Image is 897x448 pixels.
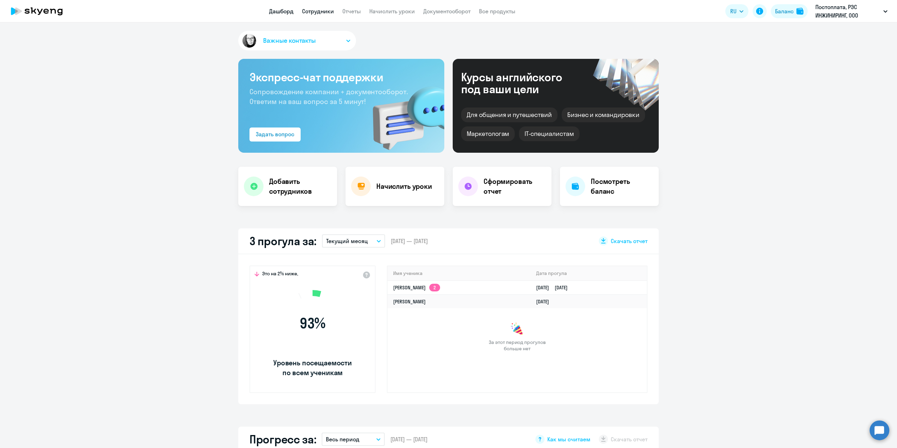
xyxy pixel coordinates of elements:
span: Сопровождение компании + документооборот. Ответим на ваш вопрос за 5 минут! [249,87,408,106]
button: Важные контакты [238,31,356,50]
span: RU [730,7,737,15]
button: RU [725,4,748,18]
h4: Добавить сотрудников [269,177,331,196]
a: Начислить уроки [369,8,415,15]
div: IT-специалистам [519,126,579,141]
p: Текущий месяц [326,237,368,245]
a: [PERSON_NAME] [393,298,426,305]
div: Для общения и путешествий [461,108,557,122]
th: Имя ученика [388,266,530,281]
th: Дата прогула [530,266,647,281]
a: Дашборд [269,8,294,15]
span: [DATE] — [DATE] [390,435,427,443]
span: Это на 2% ниже, [262,270,298,279]
h2: 3 прогула за: [249,234,316,248]
app-skyeng-badge: 2 [429,284,440,291]
h4: Начислить уроки [376,181,432,191]
a: [DATE] [536,298,555,305]
div: Задать вопрос [256,130,294,138]
div: Маркетологам [461,126,515,141]
button: Весь период [322,433,385,446]
span: Как мы считаем [547,435,590,443]
button: Балансbalance [771,4,808,18]
a: [DATE][DATE] [536,284,573,291]
button: Текущий месяц [322,234,385,248]
img: balance [796,8,803,15]
h4: Сформировать отчет [484,177,546,196]
a: Отчеты [342,8,361,15]
a: Все продукты [479,8,515,15]
span: Важные контакты [263,36,316,45]
button: Задать вопрос [249,127,301,142]
div: Бизнес и командировки [562,108,645,122]
p: Весь период [326,435,360,443]
img: avatar [241,33,258,49]
img: bg-img [363,74,444,153]
div: Баланс [775,7,794,15]
a: [PERSON_NAME]2 [393,284,440,291]
span: [DATE] — [DATE] [391,237,428,245]
a: Документооборот [423,8,471,15]
span: 93 % [272,315,353,332]
span: Уровень посещаемости по всем ученикам [272,358,353,378]
p: Постоплата, РЭС ИНЖИНИРИНГ, ООО [815,3,881,20]
h2: Прогресс за: [249,432,316,446]
a: Сотрудники [302,8,334,15]
button: Постоплата, РЭС ИНЖИНИРИНГ, ООО [812,3,891,20]
div: Курсы английского под ваши цели [461,71,581,95]
span: Скачать отчет [611,237,648,245]
h3: Экспресс-чат поддержки [249,70,433,84]
h4: Посмотреть баланс [591,177,653,196]
img: congrats [510,322,524,336]
span: За этот период прогулов больше нет [488,339,547,352]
